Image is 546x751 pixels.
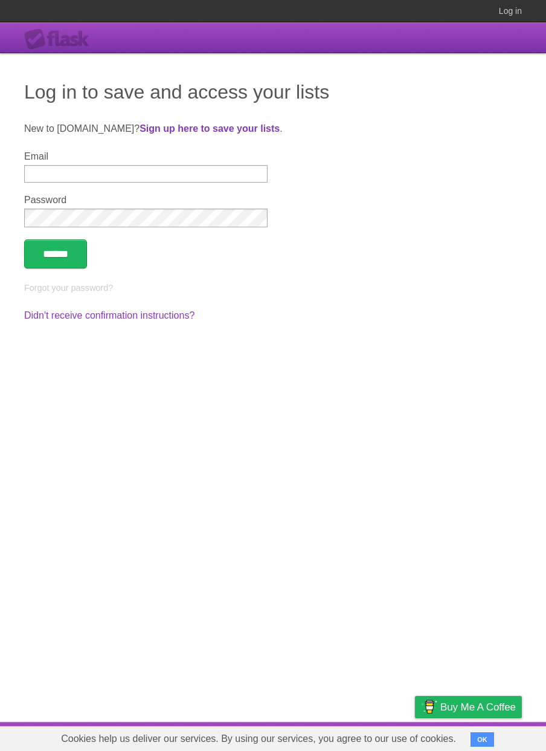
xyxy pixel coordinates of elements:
label: Email [24,151,268,162]
span: Buy me a coffee [440,697,516,718]
span: Cookies help us deliver our services. By using our services, you agree to our use of cookies. [49,727,468,751]
a: Developers [294,725,343,748]
a: Didn't receive confirmation instructions? [24,310,194,320]
a: Buy me a coffee [415,696,522,718]
a: Sign up here to save your lists [140,123,280,134]
a: Forgot your password? [24,283,113,293]
div: Flask [24,28,97,50]
a: Privacy [399,725,431,748]
img: Buy me a coffee [421,697,437,717]
label: Password [24,195,268,206]
a: Terms [358,725,385,748]
a: Suggest a feature [446,725,522,748]
a: About [254,725,280,748]
p: New to [DOMAIN_NAME]? . [24,122,522,136]
button: OK [471,732,494,747]
h1: Log in to save and access your lists [24,77,522,106]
